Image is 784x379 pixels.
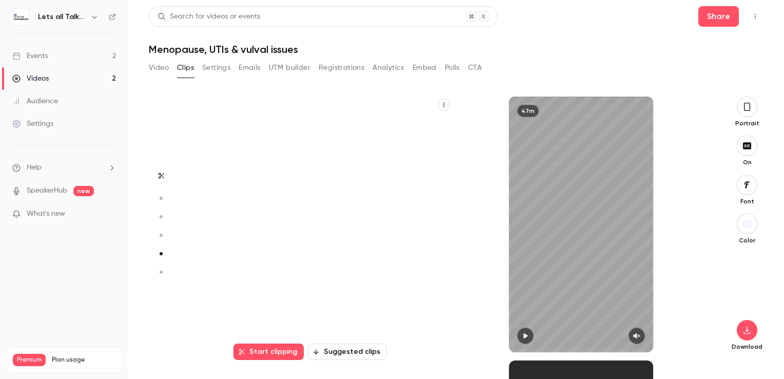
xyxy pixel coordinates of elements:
[445,60,460,76] button: Polls
[27,162,42,173] span: Help
[517,105,539,117] div: 47m
[158,11,260,22] div: Search for videos or events
[413,60,437,76] button: Embed
[177,60,194,76] button: Clips
[373,60,404,76] button: Analytics
[12,162,116,173] li: help-dropdown-opener
[12,73,49,84] div: Videos
[73,186,94,196] span: new
[269,60,310,76] button: UTM builder
[747,8,763,25] button: Top Bar Actions
[731,343,763,351] p: Download
[13,354,46,366] span: Premium
[27,209,65,219] span: What's new
[233,344,304,360] button: Start clipping
[239,60,260,76] button: Emails
[468,60,482,76] button: CTA
[12,51,48,61] div: Events
[13,9,29,25] img: Lets all Talk Menopause LIVE
[731,197,763,205] p: Font
[27,185,67,196] a: SpeakerHub
[202,60,230,76] button: Settings
[319,60,364,76] button: Registrations
[38,12,86,22] h6: Lets all Talk Menopause LIVE
[698,6,739,27] button: Share
[308,344,387,360] button: Suggested clips
[731,158,763,166] p: On
[12,96,58,106] div: Audience
[731,236,763,244] p: Color
[149,43,763,55] h1: Menopause, UTIs & vulval issues
[52,356,115,364] span: Plan usage
[12,119,53,129] div: Settings
[104,210,116,219] iframe: Noticeable Trigger
[149,60,169,76] button: Video
[731,119,763,127] p: Portrait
